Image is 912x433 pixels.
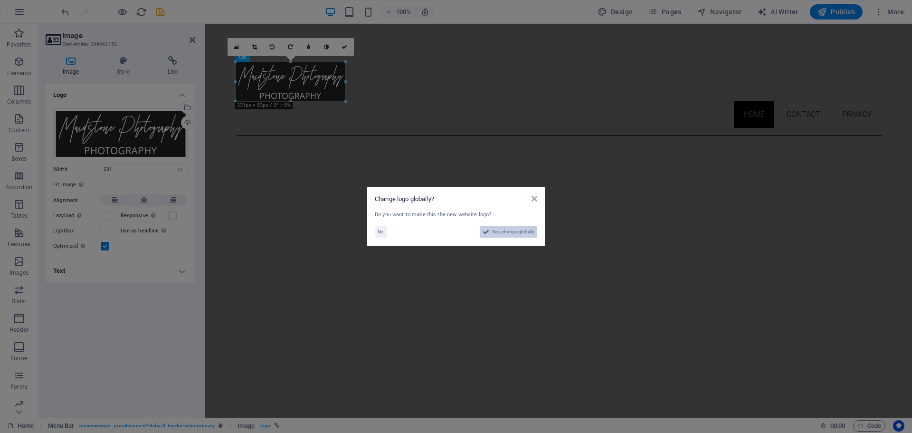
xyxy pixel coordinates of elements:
[375,226,387,238] button: No
[375,195,434,202] span: Change logo globally?
[480,226,537,238] button: Yes, change globally
[375,211,537,219] div: Do you want to make this the new website logo?
[492,226,534,238] span: Yes, change globally
[378,226,384,238] span: No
